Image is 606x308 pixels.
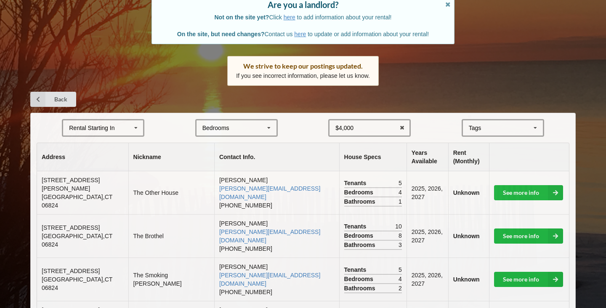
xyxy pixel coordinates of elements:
[494,272,563,287] a: See more info
[399,188,402,196] span: 4
[467,123,494,133] div: Tags
[407,214,448,258] td: 2025, 2026, 2027
[284,14,295,21] a: here
[214,143,339,171] th: Contact Info.
[399,284,402,292] span: 2
[128,171,214,214] td: The Other House
[214,258,339,301] td: [PERSON_NAME] [PHONE_NUMBER]
[128,258,214,301] td: The Smoking [PERSON_NAME]
[42,224,100,231] span: [STREET_ADDRESS]
[37,143,128,171] th: Address
[69,125,114,131] div: Rental Starting In
[407,258,448,301] td: 2025, 2026, 2027
[448,143,489,171] th: Rent (Monthly)
[219,272,320,287] a: [PERSON_NAME][EMAIL_ADDRESS][DOMAIN_NAME]
[344,241,377,249] span: Bathrooms
[399,231,402,240] span: 8
[344,197,377,206] span: Bathrooms
[399,266,402,274] span: 5
[344,188,375,196] span: Bedrooms
[399,241,402,249] span: 3
[214,171,339,214] td: [PERSON_NAME] [PHONE_NUMBER]
[177,31,429,37] span: Contact us to update or add information about your rental!
[42,233,112,248] span: [GEOGRAPHIC_DATA] , CT 06824
[399,179,402,187] span: 5
[219,228,320,244] a: [PERSON_NAME][EMAIL_ADDRESS][DOMAIN_NAME]
[339,143,407,171] th: House Specs
[335,125,353,131] div: $4,000
[399,197,402,206] span: 1
[42,276,112,291] span: [GEOGRAPHIC_DATA] , CT 06824
[344,275,375,283] span: Bedrooms
[344,284,377,292] span: Bathrooms
[202,125,229,131] div: Bedrooms
[344,231,375,240] span: Bedrooms
[42,177,100,192] span: [STREET_ADDRESS][PERSON_NAME]
[42,268,100,274] span: [STREET_ADDRESS]
[395,222,402,231] span: 10
[128,214,214,258] td: The Brothel
[494,185,563,200] a: See more info
[294,31,306,37] a: here
[399,275,402,283] span: 4
[494,228,563,244] a: See more info
[30,92,76,107] a: Back
[407,143,448,171] th: Years Available
[219,185,320,200] a: [PERSON_NAME][EMAIL_ADDRESS][DOMAIN_NAME]
[236,72,370,80] p: If you see incorrect information, please let us know.
[453,189,480,196] b: Unknown
[214,214,339,258] td: [PERSON_NAME] [PHONE_NUMBER]
[453,233,480,239] b: Unknown
[160,0,446,9] div: Are you a landlord?
[177,31,265,37] b: On the site, but need changes?
[236,62,370,70] div: We strive to keep our postings updated.
[215,14,392,21] span: Click to add information about your rental!
[344,222,369,231] span: Tenants
[344,179,369,187] span: Tenants
[453,276,480,283] b: Unknown
[407,171,448,214] td: 2025, 2026, 2027
[128,143,214,171] th: Nickname
[42,194,112,209] span: [GEOGRAPHIC_DATA] , CT 06824
[215,14,269,21] b: Not on the site yet?
[344,266,369,274] span: Tenants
